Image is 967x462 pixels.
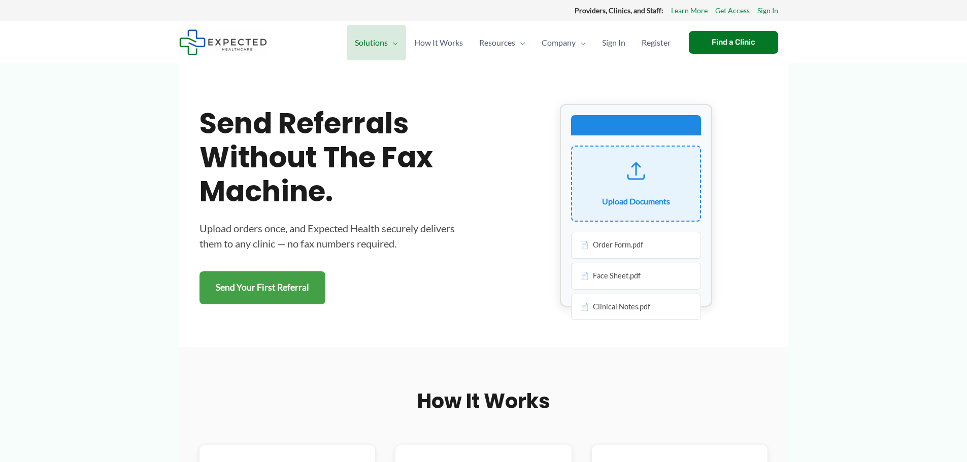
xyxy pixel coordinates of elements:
[602,194,670,209] div: Upload Documents
[388,25,398,60] span: Menu Toggle
[179,29,267,55] img: Expected Healthcare Logo - side, dark font, small
[633,25,679,60] a: Register
[479,25,515,60] span: Resources
[355,25,388,60] span: Solutions
[715,4,750,17] a: Get Access
[571,232,701,259] div: Order Form.pdf
[347,25,679,60] nav: Primary Site Navigation
[542,25,576,60] span: Company
[576,25,586,60] span: Menu Toggle
[671,4,708,17] a: Learn More
[533,25,594,60] a: CompanyMenu Toggle
[199,106,463,209] h1: Send referrals without the fax machine.
[571,263,701,290] div: Face Sheet.pdf
[757,4,778,17] a: Sign In
[199,388,768,414] h2: How It Works
[347,25,406,60] a: SolutionsMenu Toggle
[199,221,463,251] p: Upload orders once, and Expected Health securely delivers them to any clinic — no fax numbers req...
[515,25,525,60] span: Menu Toggle
[594,25,633,60] a: Sign In
[199,271,325,304] a: Send Your First Referral
[642,25,671,60] span: Register
[406,25,471,60] a: How It Works
[414,25,463,60] span: How It Works
[575,6,663,15] strong: Providers, Clinics, and Staff:
[571,294,701,321] div: Clinical Notes.pdf
[602,25,625,60] span: Sign In
[689,31,778,54] a: Find a Clinic
[471,25,533,60] a: ResourcesMenu Toggle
